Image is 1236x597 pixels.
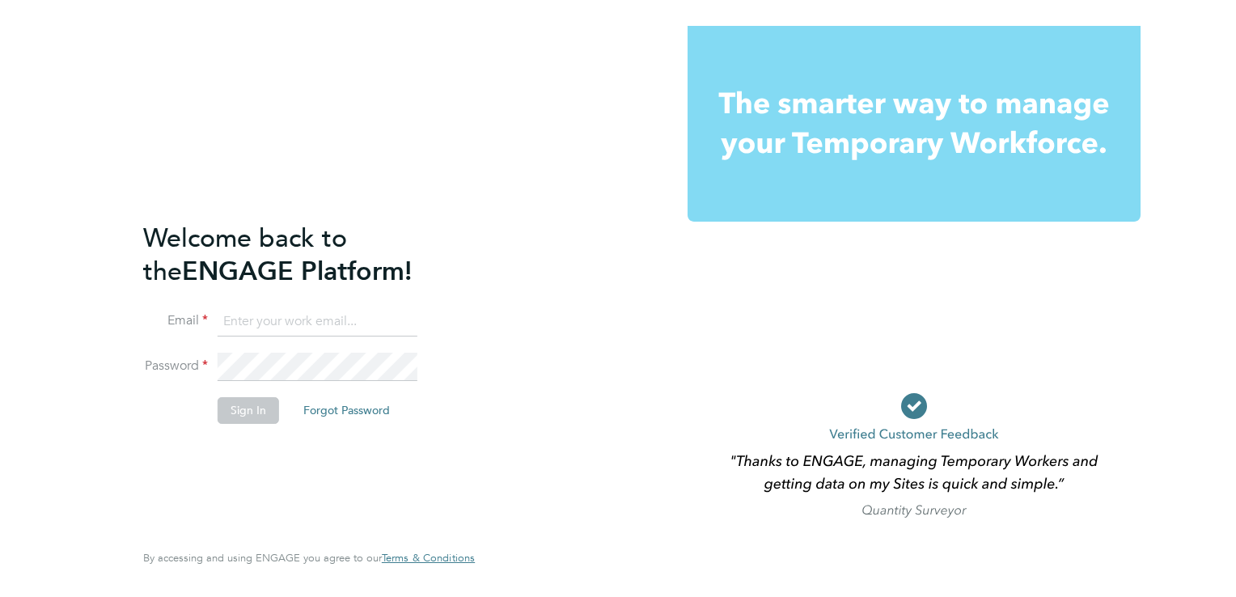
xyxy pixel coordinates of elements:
button: Forgot Password [290,397,403,423]
label: Email [143,312,208,329]
label: Password [143,358,208,375]
a: Terms & Conditions [382,552,475,565]
input: Enter your work email... [218,307,417,337]
span: By accessing and using ENGAGE you agree to our [143,551,475,565]
h2: ENGAGE Platform! [143,222,459,288]
span: Welcome back to the [143,222,347,287]
button: Sign In [218,397,279,423]
span: Terms & Conditions [382,551,475,565]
